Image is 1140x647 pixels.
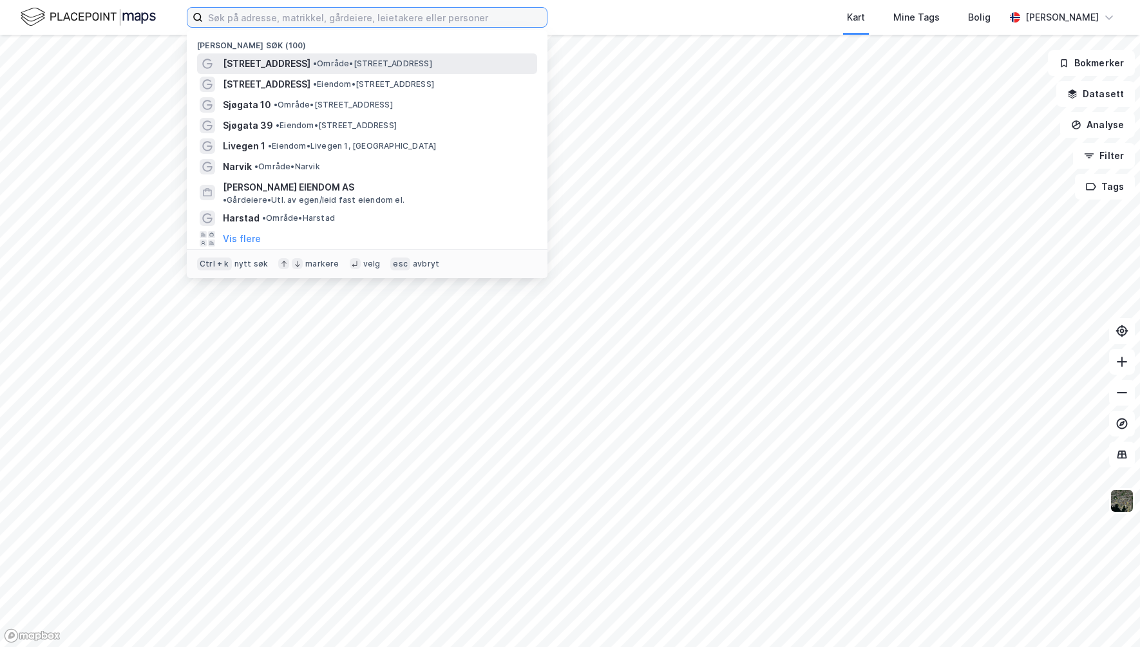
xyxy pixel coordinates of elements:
div: Kart [847,10,865,25]
span: Gårdeiere • Utl. av egen/leid fast eiendom el. [223,195,404,205]
span: [STREET_ADDRESS] [223,56,310,71]
div: Mine Tags [893,10,940,25]
span: • [262,213,266,223]
span: • [274,100,278,109]
span: • [313,59,317,68]
span: Sjøgata 10 [223,97,271,113]
span: Eiendom • [STREET_ADDRESS] [276,120,397,131]
span: Område • Harstad [262,213,335,223]
div: [PERSON_NAME] søk (100) [187,30,547,53]
iframe: Chat Widget [1076,585,1140,647]
div: Ctrl + k [197,258,232,270]
span: • [254,162,258,171]
div: markere [305,259,339,269]
span: Narvik [223,159,252,174]
span: Eiendom • Livegen 1, [GEOGRAPHIC_DATA] [268,141,436,151]
button: Datasett [1056,81,1135,107]
span: Eiendom • [STREET_ADDRESS] [313,79,434,89]
span: • [276,120,280,130]
span: [PERSON_NAME] EIENDOM AS [223,180,354,195]
img: 9k= [1110,489,1134,513]
span: • [223,195,227,205]
div: nytt søk [234,259,269,269]
button: Vis flere [223,231,261,247]
div: Kontrollprogram for chat [1076,585,1140,647]
button: Bokmerker [1048,50,1135,76]
span: Område • Narvik [254,162,320,172]
div: velg [363,259,381,269]
button: Analyse [1060,112,1135,138]
span: Område • [STREET_ADDRESS] [274,100,393,110]
span: Livegen 1 [223,138,265,154]
a: Mapbox homepage [4,628,61,643]
div: esc [390,258,410,270]
input: Søk på adresse, matrikkel, gårdeiere, leietakere eller personer [203,8,547,27]
img: logo.f888ab2527a4732fd821a326f86c7f29.svg [21,6,156,28]
span: [STREET_ADDRESS] [223,77,310,92]
div: Bolig [968,10,991,25]
span: Sjøgata 39 [223,118,273,133]
button: Tags [1075,174,1135,200]
span: Harstad [223,211,260,226]
div: avbryt [413,259,439,269]
button: Filter [1073,143,1135,169]
span: Område • [STREET_ADDRESS] [313,59,432,69]
span: • [313,79,317,89]
div: [PERSON_NAME] [1025,10,1099,25]
span: • [268,141,272,151]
